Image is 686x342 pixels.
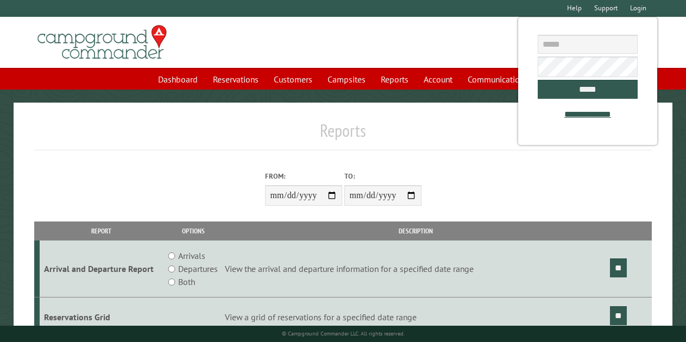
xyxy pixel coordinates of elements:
[417,69,459,90] a: Account
[40,297,163,337] td: Reservations Grid
[34,120,652,150] h1: Reports
[374,69,415,90] a: Reports
[344,171,421,181] label: To:
[178,249,205,262] label: Arrivals
[40,240,163,297] td: Arrival and Departure Report
[206,69,265,90] a: Reservations
[282,330,405,337] small: © Campground Commander LLC. All rights reserved.
[267,69,319,90] a: Customers
[163,221,223,240] th: Options
[34,21,170,64] img: Campground Commander
[152,69,204,90] a: Dashboard
[461,69,534,90] a: Communications
[178,262,218,275] label: Departures
[321,69,372,90] a: Campsites
[40,221,163,240] th: Report
[223,221,608,240] th: Description
[223,297,608,337] td: View a grid of reservations for a specified date range
[178,275,195,288] label: Both
[223,240,608,297] td: View the arrival and departure information for a specified date range
[265,171,342,181] label: From:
